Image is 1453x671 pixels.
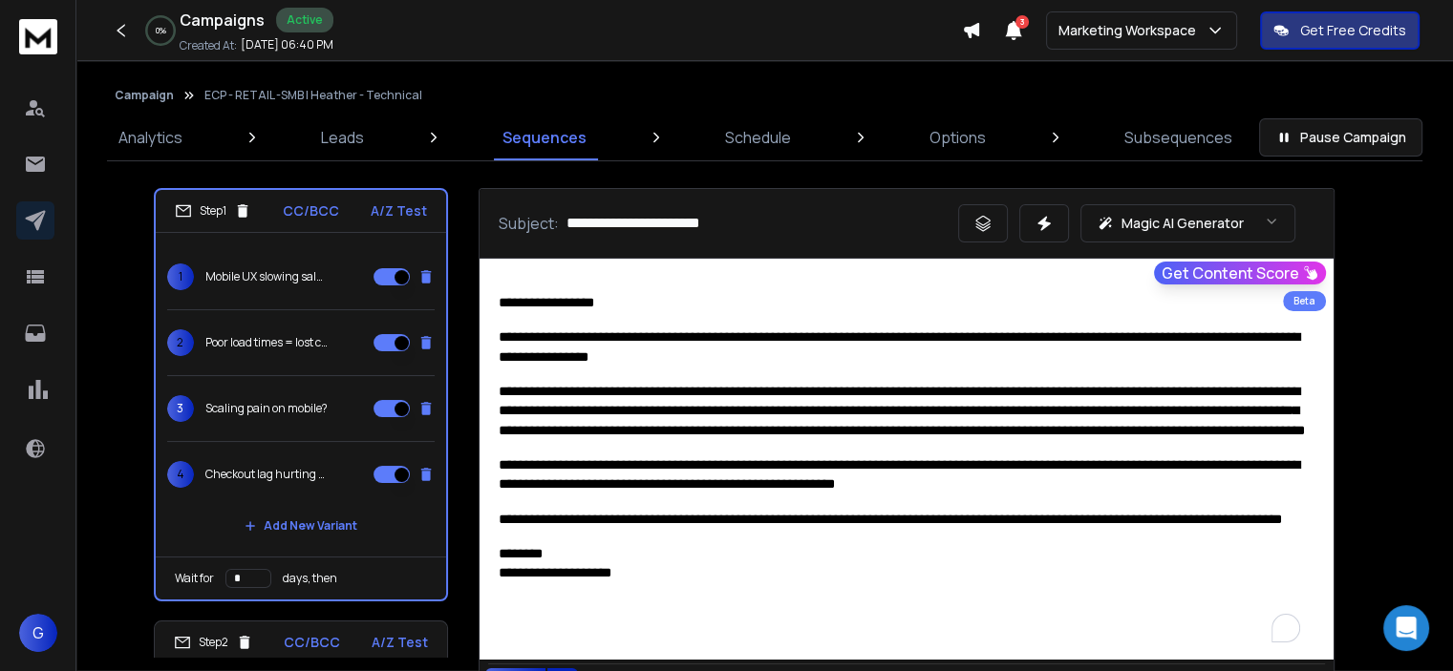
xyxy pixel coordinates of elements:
a: Sequences [491,115,598,160]
span: 3 [1015,15,1029,29]
p: Scaling pain on mobile? [205,401,328,416]
a: Leads [310,115,375,160]
p: Wait for [175,571,214,586]
p: Get Free Credits [1300,21,1406,40]
button: G [19,614,57,652]
p: Analytics [118,126,182,149]
div: To enrich screen reader interactions, please activate Accessibility in Grammarly extension settings [480,259,1334,660]
p: Subsequences [1124,126,1232,149]
div: Step 2 [174,634,253,651]
p: A/Z Test [372,633,428,652]
p: A/Z Test [371,201,427,220]
button: Add New Variant [229,507,373,545]
p: Subject: [499,212,559,235]
img: tab_keywords_by_traffic_grey.svg [190,111,205,126]
p: CC/BCC [283,201,339,220]
p: Magic AI Generator [1122,214,1244,233]
div: Domain: [URL] [50,50,136,65]
p: CC/BCC [284,633,340,652]
button: Get Content Score [1154,262,1326,284]
p: Mobile UX slowing sales? [205,269,328,284]
a: Schedule [714,115,802,160]
p: days, then [283,571,337,586]
div: Step 1 [175,202,251,220]
p: Checkout lag hurting performance? [205,467,328,482]
p: Schedule [725,126,791,149]
p: Poor load times = lost conversions [205,335,328,350]
a: Subsequences [1113,115,1244,160]
span: 1 [167,263,194,290]
p: Options [929,126,986,149]
button: Pause Campaign [1259,118,1422,157]
button: Get Free Credits [1260,11,1420,50]
span: 4 [167,461,194,488]
img: logo_orange.svg [31,31,46,46]
li: Step1CC/BCCA/Z Test1Mobile UX slowing sales?2Poor load times = lost conversions3Scaling pain on m... [154,188,448,601]
a: Options [918,115,997,160]
p: Created At: [180,38,237,53]
img: tab_domain_overview_orange.svg [52,111,67,126]
span: 3 [167,395,194,422]
div: Active [276,8,333,32]
img: website_grey.svg [31,50,46,65]
p: ECP - RETAIL -SMB | Heather - Technical [204,88,422,103]
img: logo [19,19,57,54]
button: Magic AI Generator [1080,204,1295,242]
div: Beta [1283,291,1326,311]
div: Domain Overview [73,113,171,125]
a: Analytics [107,115,194,160]
div: Keywords by Traffic [211,113,322,125]
span: 2 [167,329,194,356]
p: Leads [321,126,364,149]
div: v 4.0.25 [53,31,94,46]
div: Open Intercom Messenger [1383,605,1429,651]
p: Marketing Workspace [1058,21,1204,40]
p: [DATE] 06:40 PM [241,37,333,52]
p: 0 % [156,25,166,36]
p: Sequences [502,126,587,149]
h1: Campaigns [180,9,265,31]
button: Campaign [115,88,174,103]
